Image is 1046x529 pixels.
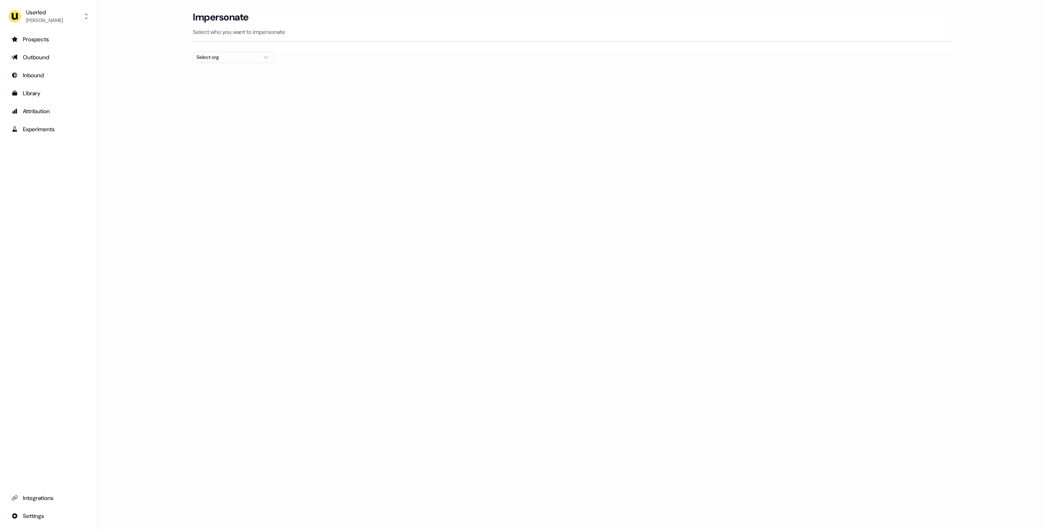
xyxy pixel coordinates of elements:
[7,51,91,64] a: Go to outbound experience
[11,89,86,97] div: Library
[11,107,86,115] div: Attribution
[11,71,86,79] div: Inbound
[11,494,86,502] div: Integrations
[7,87,91,100] a: Go to templates
[7,491,91,504] a: Go to integrations
[193,52,275,63] button: Select org
[7,33,91,46] a: Go to prospects
[193,28,951,36] p: Select who you want to impersonate
[11,512,86,520] div: Settings
[26,8,63,16] div: Userled
[11,35,86,43] div: Prospects
[11,53,86,61] div: Outbound
[7,7,91,26] button: Userled[PERSON_NAME]
[11,125,86,133] div: Experiments
[7,69,91,82] a: Go to Inbound
[193,11,249,23] h3: Impersonate
[7,105,91,118] a: Go to attribution
[7,509,91,522] a: Go to integrations
[26,16,63,25] div: [PERSON_NAME]
[7,123,91,136] a: Go to experiments
[197,53,258,61] div: Select org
